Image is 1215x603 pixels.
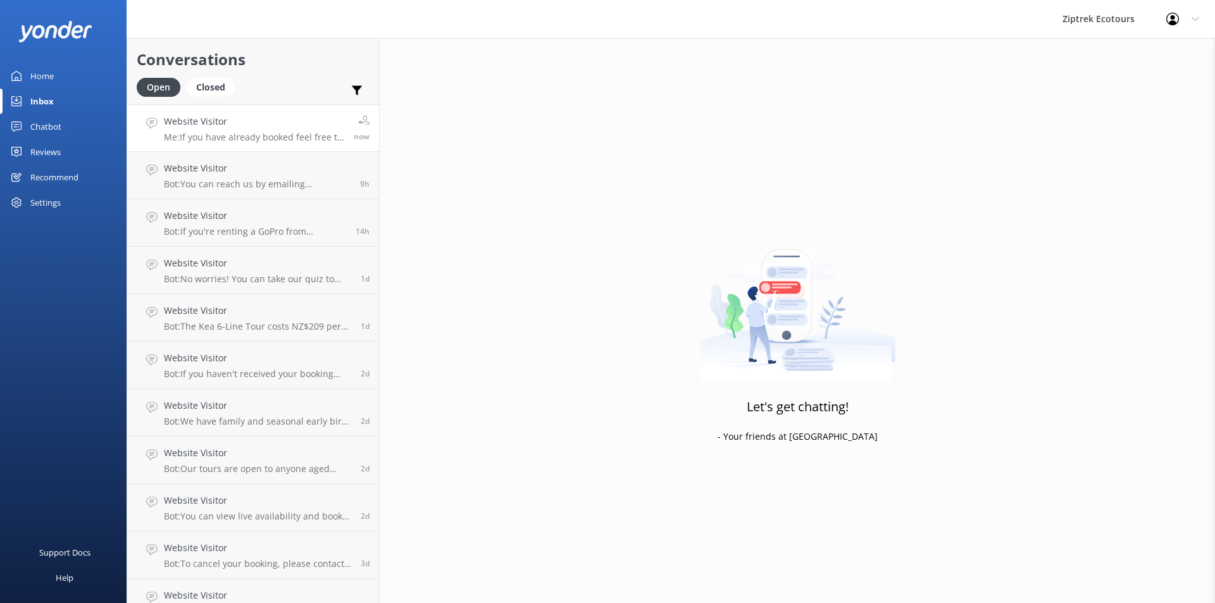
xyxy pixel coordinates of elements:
[56,565,73,590] div: Help
[164,446,351,460] h4: Website Visitor
[127,152,379,199] a: Website VisitorBot:You can reach us by emailing [EMAIL_ADDRESS][DOMAIN_NAME]. We're here to help!9h
[137,47,370,71] h2: Conversations
[164,256,351,270] h4: Website Visitor
[354,131,370,142] span: 08:31am 18-Aug-2025 (UTC +12:00) Pacific/Auckland
[164,226,346,237] p: Bot: If you're renting a GoPro from [GEOGRAPHIC_DATA], our staff will be happy to show you how to...
[361,321,370,332] span: 06:58pm 16-Aug-2025 (UTC +12:00) Pacific/Auckland
[164,132,344,143] p: Me: If you have already booked feel free to give us a call and we can let you know if this is con...
[164,209,346,223] h4: Website Visitor
[127,437,379,484] a: Website VisitorBot:Our tours are open to anyone aged [DEMOGRAPHIC_DATA] and up! Kids aged [DEMOGR...
[356,226,370,237] span: 06:20pm 17-Aug-2025 (UTC +12:00) Pacific/Auckland
[187,80,241,94] a: Closed
[127,484,379,532] a: Website VisitorBot:You can view live availability and book your zipline tour online at [URL][DOMA...
[164,161,351,175] h4: Website Visitor
[164,273,351,285] p: Bot: No worries! You can take our quiz to help choose the best zipline adventure for you at [URL]...
[718,430,878,444] p: - Your friends at [GEOGRAPHIC_DATA]
[39,540,90,565] div: Support Docs
[137,78,180,97] div: Open
[127,294,379,342] a: Website VisitorBot:The Kea 6-Line Tour costs NZ$209 per adult and NZ$169 per youth (6-14 years). ...
[164,541,351,555] h4: Website Visitor
[30,190,61,215] div: Settings
[164,304,351,318] h4: Website Visitor
[700,223,895,381] img: artwork of a man stealing a conversation from at giant smartphone
[187,78,235,97] div: Closed
[747,397,849,417] h3: Let's get chatting!
[361,511,370,521] span: 10:58am 15-Aug-2025 (UTC +12:00) Pacific/Auckland
[360,178,370,189] span: 10:56pm 17-Aug-2025 (UTC +12:00) Pacific/Auckland
[361,416,370,426] span: 09:49pm 15-Aug-2025 (UTC +12:00) Pacific/Auckland
[164,588,351,602] h4: Website Visitor
[164,511,351,522] p: Bot: You can view live availability and book your zipline tour online at [URL][DOMAIN_NAME].
[127,247,379,294] a: Website VisitorBot:No worries! You can take our quiz to help choose the best zipline adventure fo...
[127,389,379,437] a: Website VisitorBot:We have family and seasonal early bird discounts available, and they can chang...
[164,178,351,190] p: Bot: You can reach us by emailing [EMAIL_ADDRESS][DOMAIN_NAME]. We're here to help!
[164,115,344,128] h4: Website Visitor
[164,494,351,507] h4: Website Visitor
[164,321,351,332] p: Bot: The Kea 6-Line Tour costs NZ$209 per adult and NZ$169 per youth (6-14 years). For 4 adults a...
[164,399,351,413] h4: Website Visitor
[137,80,187,94] a: Open
[164,351,351,365] h4: Website Visitor
[127,199,379,247] a: Website VisitorBot:If you're renting a GoPro from [GEOGRAPHIC_DATA], our staff will be happy to s...
[30,114,61,139] div: Chatbot
[30,89,54,114] div: Inbox
[127,104,379,152] a: Website VisitorMe:If you have already booked feel free to give us a call and we can let you know ...
[361,273,370,284] span: 01:28am 17-Aug-2025 (UTC +12:00) Pacific/Auckland
[361,463,370,474] span: 08:15pm 15-Aug-2025 (UTC +12:00) Pacific/Auckland
[164,463,351,475] p: Bot: Our tours are open to anyone aged [DEMOGRAPHIC_DATA] and up! Kids aged [DEMOGRAPHIC_DATA] ne...
[30,63,54,89] div: Home
[361,558,370,569] span: 02:28am 15-Aug-2025 (UTC +12:00) Pacific/Auckland
[127,532,379,579] a: Website VisitorBot:To cancel your booking, please contact our friendly Guest Services Team by ema...
[164,558,351,569] p: Bot: To cancel your booking, please contact our friendly Guest Services Team by emailing us at [E...
[361,368,370,379] span: 10:16pm 15-Aug-2025 (UTC +12:00) Pacific/Auckland
[164,368,351,380] p: Bot: If you haven't received your booking confirmation, please check your spam or promotions fold...
[30,139,61,165] div: Reviews
[164,416,351,427] p: Bot: We have family and seasonal early bird discounts available, and they can change throughout t...
[19,21,92,42] img: yonder-white-logo.png
[30,165,78,190] div: Recommend
[127,342,379,389] a: Website VisitorBot:If you haven't received your booking confirmation, please check your spam or p...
